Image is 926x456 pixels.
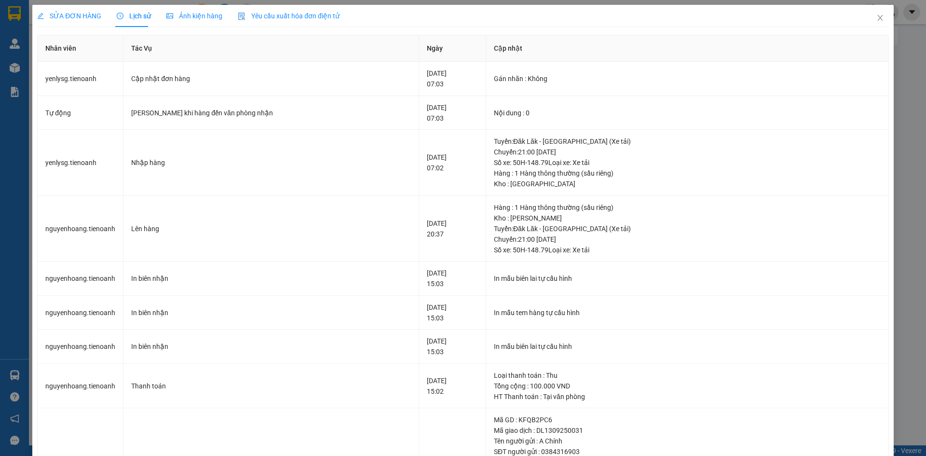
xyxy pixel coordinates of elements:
[131,73,411,84] div: Cập nhật đơn hàng
[38,330,123,364] td: nguyenhoang.tienoanh
[37,13,44,19] span: edit
[166,13,173,19] span: picture
[427,218,478,239] div: [DATE] 20:37
[238,12,340,20] span: Yêu cầu xuất hóa đơn điện tử
[38,130,123,196] td: yenlysg.tienoanh
[427,152,478,173] div: [DATE] 07:02
[427,268,478,289] div: [DATE] 15:03
[494,381,881,391] div: Tổng cộng : 100.000 VND
[38,62,123,96] td: yenlysg.tienoanh
[494,341,881,352] div: In mẫu biên lai tự cấu hình
[427,302,478,323] div: [DATE] 15:03
[494,425,881,436] div: Mã giao dịch : DL1309250031
[427,68,478,89] div: [DATE] 07:03
[117,13,123,19] span: clock-circle
[131,157,411,168] div: Nhập hàng
[117,12,151,20] span: Lịch sử
[427,375,478,397] div: [DATE] 15:02
[494,179,881,189] div: Kho : [GEOGRAPHIC_DATA]
[494,213,881,223] div: Kho : [PERSON_NAME]
[131,223,411,234] div: Lên hàng
[494,436,881,446] div: Tên người gửi : A Chính
[38,96,123,130] td: Tự động
[494,108,881,118] div: Nội dung : 0
[494,202,881,213] div: Hàng : 1 Hàng thông thường (sầu riêng)
[37,12,101,20] span: SỬA ĐƠN HÀNG
[494,136,881,168] div: Tuyến : Đăk Lăk - [GEOGRAPHIC_DATA] (Xe tải) Chuyến: 21:00 [DATE] Số xe: 50H-148.79 Loại xe: Xe tải
[131,381,411,391] div: Thanh toán
[131,273,411,284] div: In biên nhận
[486,35,889,62] th: Cập nhật
[238,13,245,20] img: icon
[131,108,411,118] div: [PERSON_NAME] khi hàng đến văn phòng nhận
[494,223,881,255] div: Tuyến : Đăk Lăk - [GEOGRAPHIC_DATA] (Xe tải) Chuyến: 21:00 [DATE] Số xe: 50H-148.79 Loại xe: Xe tải
[166,12,222,20] span: Ảnh kiện hàng
[494,168,881,179] div: Hàng : 1 Hàng thông thường (sầu riêng)
[494,73,881,84] div: Gán nhãn : Không
[38,196,123,262] td: nguyenhoang.tienoanh
[38,296,123,330] td: nguyenhoang.tienoanh
[38,262,123,296] td: nguyenhoang.tienoanh
[131,341,411,352] div: In biên nhận
[427,102,478,124] div: [DATE] 07:03
[419,35,486,62] th: Ngày
[123,35,419,62] th: Tác Vụ
[876,14,884,22] span: close
[494,391,881,402] div: HT Thanh toán : Tại văn phòng
[867,5,894,32] button: Close
[494,370,881,381] div: Loại thanh toán : Thu
[38,35,123,62] th: Nhân viên
[494,415,881,425] div: Mã GD : KFQB2PC6
[494,307,881,318] div: In mẫu tem hàng tự cấu hình
[427,336,478,357] div: [DATE] 15:03
[131,307,411,318] div: In biên nhận
[38,364,123,409] td: nguyenhoang.tienoanh
[494,273,881,284] div: In mẫu biên lai tự cấu hình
